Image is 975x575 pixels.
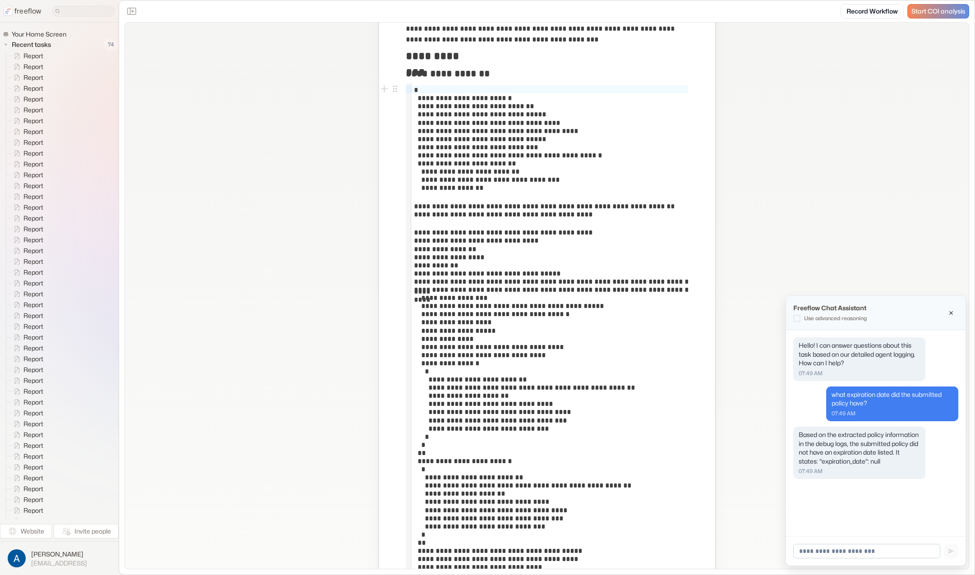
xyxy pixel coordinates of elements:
[799,467,920,475] p: 07:49 AM
[10,40,54,49] span: Recent tasks
[22,62,46,71] span: Report
[6,473,47,483] a: Report
[6,505,47,516] a: Report
[6,440,47,451] a: Report
[841,4,904,18] a: Record Workflow
[6,213,47,224] a: Report
[31,559,87,567] span: [EMAIL_ADDRESS]
[6,148,47,159] a: Report
[22,517,46,526] span: Report
[6,224,47,235] a: Report
[22,387,46,396] span: Report
[832,391,942,407] span: what expiration date did the submitted policy have?
[22,365,46,374] span: Report
[22,300,46,309] span: Report
[6,61,47,72] a: Report
[6,299,47,310] a: Report
[54,524,119,538] button: Invite people
[22,268,46,277] span: Report
[22,376,46,385] span: Report
[14,6,41,17] p: freeflow
[22,246,46,255] span: Report
[6,364,47,375] a: Report
[390,83,400,94] button: Open block menu
[22,116,46,125] span: Report
[6,115,47,126] a: Report
[8,549,26,567] img: profile
[6,159,47,170] a: Report
[6,256,47,267] a: Report
[6,386,47,397] a: Report
[379,83,390,94] button: Add block
[22,279,46,288] span: Report
[124,4,139,18] button: Close the sidebar
[6,170,47,180] a: Report
[6,310,47,321] a: Report
[22,225,46,234] span: Report
[22,160,46,169] span: Report
[22,95,46,104] span: Report
[907,4,969,18] a: Start COI analysis
[6,191,47,202] a: Report
[6,375,47,386] a: Report
[22,452,46,461] span: Report
[22,138,46,147] span: Report
[22,84,46,93] span: Report
[6,332,47,343] a: Report
[6,278,47,289] a: Report
[10,30,69,39] span: Your Home Screen
[799,369,920,377] p: 07:49 AM
[22,430,46,439] span: Report
[22,214,46,223] span: Report
[22,463,46,472] span: Report
[832,409,953,418] p: 07:49 AM
[103,39,119,51] span: 74
[22,235,46,244] span: Report
[6,451,47,462] a: Report
[799,341,915,367] span: Hello! I can answer questions about this task based on our detailed agent logging. How can I help?
[22,344,46,353] span: Report
[6,126,47,137] a: Report
[6,397,47,408] a: Report
[22,106,46,115] span: Report
[6,516,47,527] a: Report
[22,257,46,266] span: Report
[6,408,47,419] a: Report
[22,127,46,136] span: Report
[6,245,47,256] a: Report
[22,290,46,299] span: Report
[944,544,958,558] button: Send message
[22,170,46,179] span: Report
[6,51,47,61] a: Report
[31,550,87,559] span: [PERSON_NAME]
[6,267,47,278] a: Report
[6,483,47,494] a: Report
[22,506,46,515] span: Report
[6,202,47,213] a: Report
[22,203,46,212] span: Report
[6,289,47,299] a: Report
[22,354,46,363] span: Report
[944,306,958,320] button: Close chat
[804,314,867,322] p: Use advanced reasoning
[6,343,47,354] a: Report
[22,73,46,82] span: Report
[3,30,70,39] a: Your Home Screen
[6,137,47,148] a: Report
[6,72,47,83] a: Report
[22,419,46,428] span: Report
[6,94,47,105] a: Report
[22,441,46,450] span: Report
[6,235,47,245] a: Report
[22,398,46,407] span: Report
[22,474,46,483] span: Report
[22,409,46,418] span: Report
[911,8,965,15] span: Start COI analysis
[22,51,46,60] span: Report
[22,311,46,320] span: Report
[22,484,46,493] span: Report
[6,105,47,115] a: Report
[3,39,55,50] button: Recent tasks
[22,149,46,158] span: Report
[793,303,866,313] p: Freeflow Chat Assistant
